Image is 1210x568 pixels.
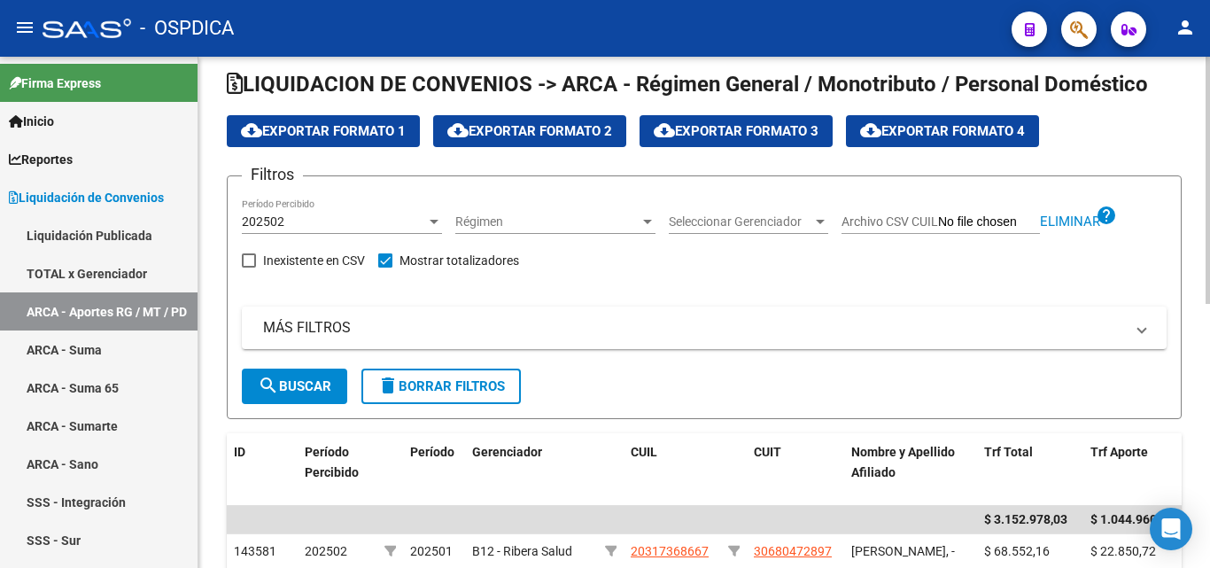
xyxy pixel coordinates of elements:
[1175,17,1196,38] mat-icon: person
[984,445,1033,459] span: Trf Total
[377,378,505,394] span: Borrar Filtros
[1040,216,1100,228] button: Eliminar
[9,74,101,93] span: Firma Express
[242,307,1167,349] mat-expansion-panel-header: MÁS FILTROS
[1083,433,1190,511] datatable-header-cell: Trf Aporte
[227,433,298,511] datatable-header-cell: ID
[410,544,453,558] span: 202501
[399,250,519,271] span: Mostrar totalizadores
[640,115,833,147] button: Exportar Formato 3
[14,17,35,38] mat-icon: menu
[305,544,347,558] span: 202502
[842,214,938,229] span: Archivo CSV CUIL
[860,120,881,141] mat-icon: cloud_download
[860,123,1025,139] span: Exportar Formato 4
[938,214,1040,230] input: Archivo CSV CUIL
[631,445,657,459] span: CUIL
[465,433,598,511] datatable-header-cell: Gerenciador
[234,445,245,459] span: ID
[1096,205,1117,226] mat-icon: help
[1040,214,1100,230] span: Eliminar
[234,544,276,558] span: 143581
[140,9,234,48] span: - OSPDICA
[669,214,812,230] span: Seleccionar Gerenciador
[1090,445,1148,459] span: Trf Aporte
[447,120,469,141] mat-icon: cloud_download
[377,375,399,396] mat-icon: delete
[851,544,955,558] span: [PERSON_NAME], -
[984,544,1050,558] span: $ 68.552,16
[1090,512,1174,526] span: $ 1.044.960,01
[747,433,844,511] datatable-header-cell: CUIT
[1150,508,1192,550] div: Open Intercom Messenger
[298,433,377,511] datatable-header-cell: Período Percibido
[433,115,626,147] button: Exportar Formato 2
[9,150,73,169] span: Reportes
[455,214,640,230] span: Régimen
[242,369,347,404] button: Buscar
[9,112,54,131] span: Inicio
[754,544,832,558] span: 30680472897
[851,445,955,479] span: Nombre y Apellido Afiliado
[263,318,1124,338] mat-panel-title: MÁS FILTROS
[258,378,331,394] span: Buscar
[241,120,262,141] mat-icon: cloud_download
[361,369,521,404] button: Borrar Filtros
[844,433,977,511] datatable-header-cell: Nombre y Apellido Afiliado
[846,115,1039,147] button: Exportar Formato 4
[258,375,279,396] mat-icon: search
[754,445,781,459] span: CUIT
[654,123,818,139] span: Exportar Formato 3
[631,544,709,558] span: 20317368667
[654,120,675,141] mat-icon: cloud_download
[472,445,542,459] span: Gerenciador
[977,433,1083,511] datatable-header-cell: Trf Total
[227,115,420,147] button: Exportar Formato 1
[984,512,1067,526] span: $ 3.152.978,03
[447,123,612,139] span: Exportar Formato 2
[242,162,303,187] h3: Filtros
[9,188,164,207] span: Liquidación de Convenios
[410,445,454,459] span: Período
[227,72,1148,97] span: LIQUIDACION DE CONVENIOS -> ARCA - Régimen General / Monotributo / Personal Doméstico
[263,250,365,271] span: Inexistente en CSV
[1090,544,1156,558] span: $ 22.850,72
[624,433,721,511] datatable-header-cell: CUIL
[472,544,572,558] span: B12 - Ribera Salud
[242,214,284,229] span: 202502
[305,445,359,479] span: Período Percibido
[241,123,406,139] span: Exportar Formato 1
[403,433,465,511] datatable-header-cell: Período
